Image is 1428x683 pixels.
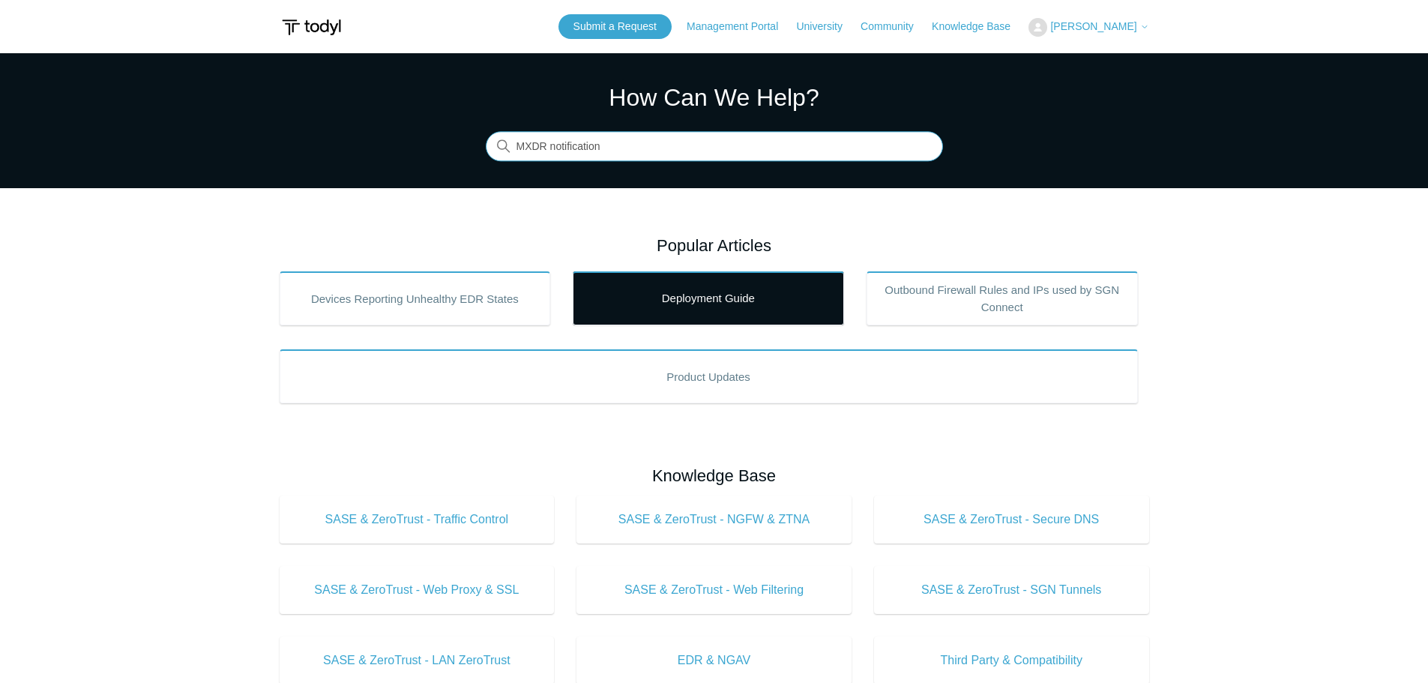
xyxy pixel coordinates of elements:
[280,13,343,41] img: Todyl Support Center Help Center home page
[932,19,1025,34] a: Knowledge Base
[302,652,532,670] span: SASE & ZeroTrust - LAN ZeroTrust
[874,496,1149,544] a: SASE & ZeroTrust - Secure DNS
[280,496,555,544] a: SASE & ZeroTrust - Traffic Control
[599,511,829,529] span: SASE & ZeroTrust - NGFW & ZTNA
[280,271,551,325] a: Devices Reporting Unhealthy EDR States
[302,581,532,599] span: SASE & ZeroTrust - Web Proxy & SSL
[1028,18,1148,37] button: [PERSON_NAME]
[897,581,1127,599] span: SASE & ZeroTrust - SGN Tunnels
[486,79,943,115] h1: How Can We Help?
[280,463,1149,488] h2: Knowledge Base
[861,19,929,34] a: Community
[302,511,532,529] span: SASE & ZeroTrust - Traffic Control
[687,19,793,34] a: Management Portal
[796,19,857,34] a: University
[599,581,829,599] span: SASE & ZeroTrust - Web Filtering
[573,271,844,325] a: Deployment Guide
[486,132,943,162] input: Search
[599,652,829,670] span: EDR & NGAV
[576,566,852,614] a: SASE & ZeroTrust - Web Filtering
[897,652,1127,670] span: Third Party & Compatibility
[280,349,1138,403] a: Product Updates
[558,14,672,39] a: Submit a Request
[576,496,852,544] a: SASE & ZeroTrust - NGFW & ZTNA
[280,566,555,614] a: SASE & ZeroTrust - Web Proxy & SSL
[1050,20,1136,32] span: [PERSON_NAME]
[867,271,1138,325] a: Outbound Firewall Rules and IPs used by SGN Connect
[280,233,1149,258] h2: Popular Articles
[897,511,1127,529] span: SASE & ZeroTrust - Secure DNS
[874,566,1149,614] a: SASE & ZeroTrust - SGN Tunnels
